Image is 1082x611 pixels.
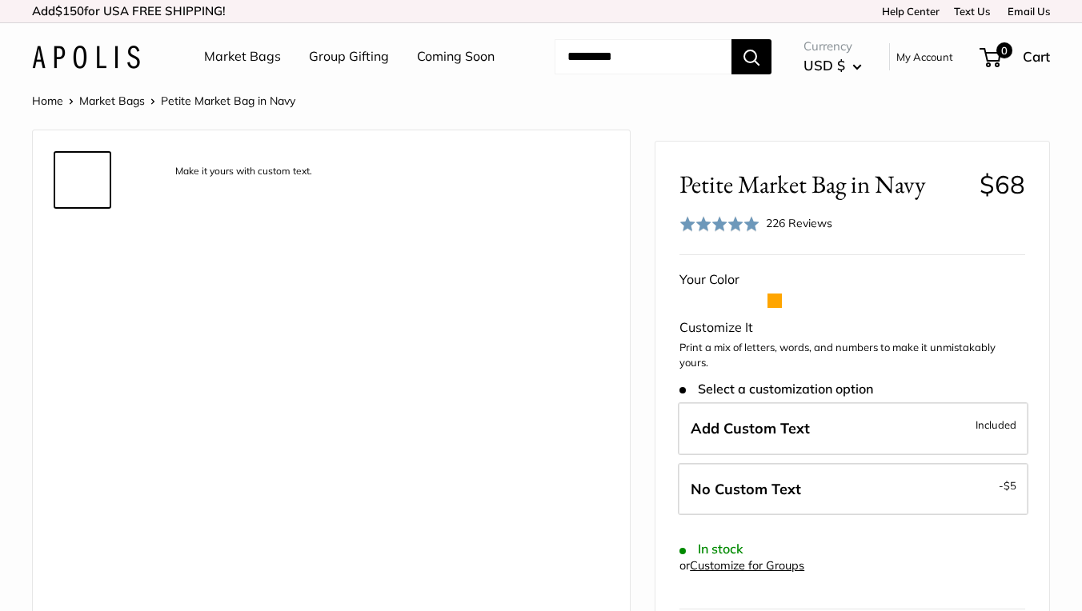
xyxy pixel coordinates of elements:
nav: Breadcrumb [32,90,295,111]
span: In stock [679,541,743,557]
span: Petite Market Bag in Navy [161,94,295,108]
span: Select a customization option [679,381,872,397]
a: Text Us [954,5,990,18]
div: Your Color [679,268,1025,292]
a: Market Bags [79,94,145,108]
div: or [679,555,804,577]
a: Help Center [876,5,940,18]
input: Search... [555,39,731,74]
a: My Account [896,47,953,66]
span: USD $ [803,57,845,74]
span: Cart [1023,48,1050,65]
span: Included [976,415,1016,434]
a: Email Us [1002,5,1050,18]
button: USD $ [803,53,862,78]
div: Customize It [679,316,1025,340]
span: $68 [980,169,1025,200]
span: $150 [55,3,84,18]
div: Make it yours with custom text. [167,161,320,182]
a: Home [32,94,63,108]
img: Apolis [32,46,140,69]
span: Petite Market Bag in Navy [679,170,967,199]
p: Print a mix of letters, words, and numbers to make it unmistakably yours. [679,340,1025,371]
a: Market Bags [204,45,281,69]
span: 226 Reviews [766,216,832,230]
a: Petite Market Bag in Navy [54,535,111,593]
span: 0 [996,42,1012,58]
button: Search [731,39,771,74]
span: Currency [803,35,862,58]
a: Petite Market Bag in Navy [54,215,111,273]
span: - [999,476,1016,495]
a: Group Gifting [309,45,389,69]
a: description_Super soft and durable leather handles. [54,471,111,529]
a: Petite Market Bag in Navy [54,343,111,401]
span: Add Custom Text [691,419,810,437]
span: No Custom Text [691,480,801,498]
a: Customize for Groups [690,558,804,573]
label: Add Custom Text [678,402,1028,455]
a: Petite Market Bag in Navy [54,279,111,337]
a: 0 Cart [981,44,1050,70]
label: Leave Blank [678,463,1028,516]
a: description_Make it yours with custom text. [54,151,111,209]
a: Coming Soon [417,45,495,69]
a: Petite Market Bag in Navy [54,407,111,465]
span: $5 [1004,479,1016,492]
